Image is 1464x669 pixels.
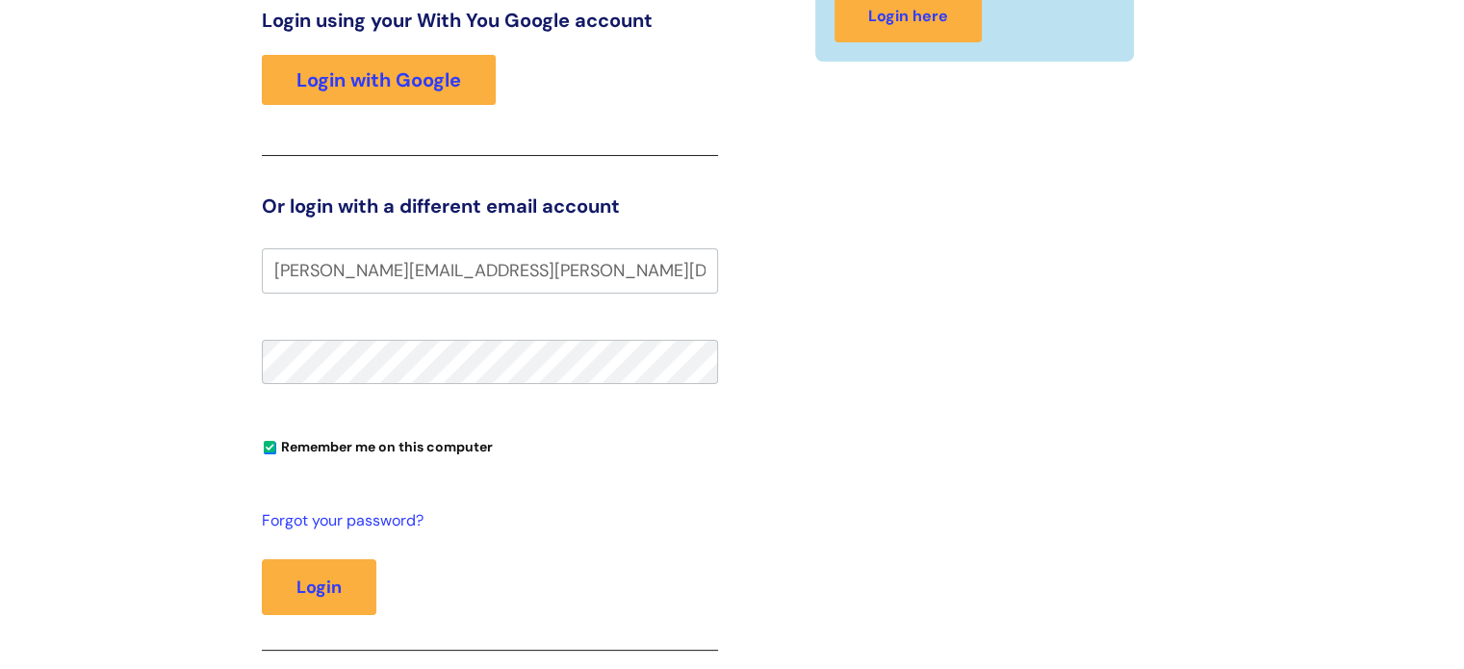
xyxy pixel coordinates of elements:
[264,442,276,454] input: Remember me on this computer
[262,434,493,455] label: Remember me on this computer
[262,55,496,105] a: Login with Google
[262,559,376,615] button: Login
[262,507,708,535] a: Forgot your password?
[262,248,718,293] input: Your e-mail address
[262,430,718,461] div: You can uncheck this option if you're logging in from a shared device
[262,194,718,218] h3: Or login with a different email account
[262,9,718,32] h3: Login using your With You Google account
